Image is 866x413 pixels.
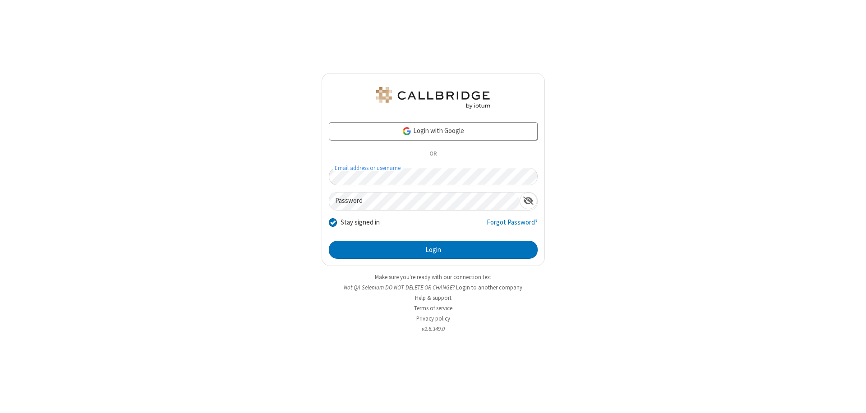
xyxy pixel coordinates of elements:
a: Terms of service [414,304,452,312]
li: v2.6.349.0 [322,325,545,333]
a: Help & support [415,294,451,302]
img: QA Selenium DO NOT DELETE OR CHANGE [374,87,492,109]
button: Login to another company [456,283,522,292]
li: Not QA Selenium DO NOT DELETE OR CHANGE? [322,283,545,292]
input: Password [329,193,520,210]
span: OR [426,148,440,161]
input: Email address or username [329,168,538,185]
label: Stay signed in [341,217,380,228]
a: Login with Google [329,122,538,140]
a: Make sure you're ready with our connection test [375,273,491,281]
button: Login [329,241,538,259]
a: Forgot Password? [487,217,538,234]
img: google-icon.png [402,126,412,136]
a: Privacy policy [416,315,450,322]
div: Show password [520,193,537,209]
